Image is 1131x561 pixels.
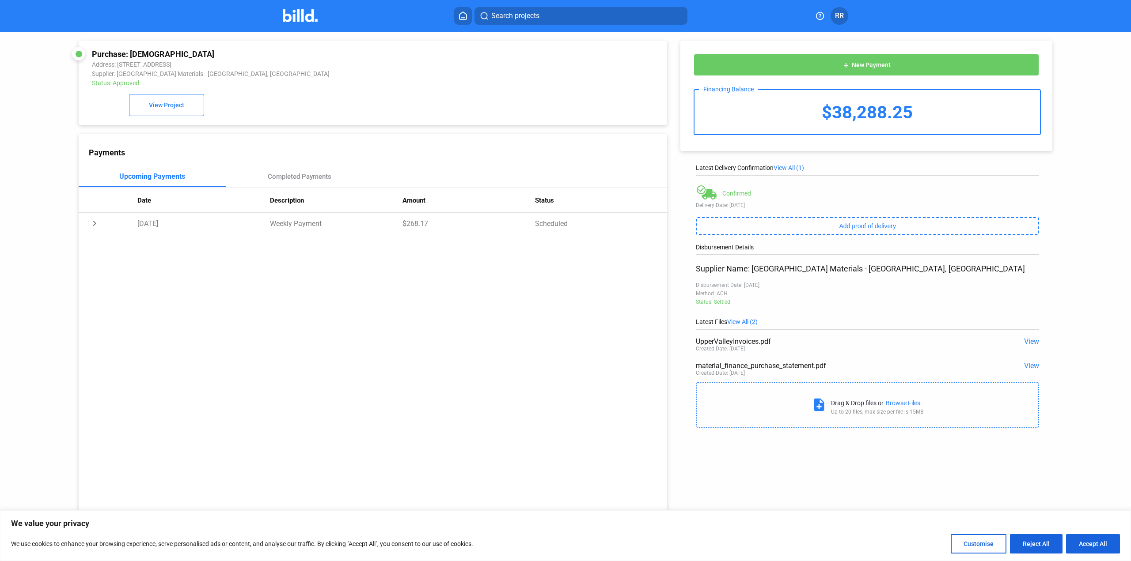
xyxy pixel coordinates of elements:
div: Up to 20 files, max size per file is 15MB [831,409,923,415]
div: Completed Payments [268,173,331,181]
span: New Payment [852,62,891,69]
div: $38,288.25 [695,90,1040,134]
div: UpperValleyInvoices.pdf [696,337,970,346]
div: Latest Files [696,318,1039,325]
div: Latest Delivery Confirmation [696,164,1039,171]
button: Search projects [474,7,687,25]
div: Disbursement Date: [DATE] [696,282,1039,288]
span: View All (1) [774,164,804,171]
p: We value your privacy [11,518,1120,529]
button: New Payment [694,54,1039,76]
mat-icon: note_add [812,397,827,412]
div: Created Date: [DATE] [696,346,745,352]
button: Customise [951,534,1006,553]
div: Status: Approved [92,79,542,87]
button: Reject All [1010,534,1063,553]
div: Method: ACH [696,290,1039,297]
span: View Project [149,102,184,109]
button: Accept All [1066,534,1120,553]
div: material_finance_purchase_statement.pdf [696,361,970,370]
td: $268.17 [402,213,535,234]
div: Payments [89,148,667,157]
img: Billd Company Logo [283,9,318,22]
div: Purchase: [DEMOGRAPHIC_DATA] [92,49,542,59]
mat-icon: add [843,62,850,69]
div: Created Date: [DATE] [696,370,745,376]
span: View [1024,337,1039,346]
button: View Project [129,94,204,116]
span: View [1024,361,1039,370]
div: Supplier Name: [GEOGRAPHIC_DATA] Materials - [GEOGRAPHIC_DATA], [GEOGRAPHIC_DATA] [696,264,1039,273]
div: Address: [STREET_ADDRESS] [92,61,542,68]
th: Date [137,188,270,213]
span: View All (2) [727,318,758,325]
div: Browse Files. [886,399,922,407]
button: RR [831,7,848,25]
button: Add proof of delivery [696,217,1039,235]
div: Disbursement Details [696,244,1039,251]
td: Weekly Payment [270,213,402,234]
div: Drag & Drop files or [831,399,884,407]
div: Delivery Date: [DATE] [696,202,1039,208]
div: Status: Settled [696,299,1039,305]
th: Description [270,188,402,213]
div: Financing Balance [699,86,758,93]
th: Amount [402,188,535,213]
div: Upcoming Payments [119,172,185,181]
span: RR [835,11,844,21]
td: [DATE] [137,213,270,234]
th: Status [535,188,668,213]
td: Scheduled [535,213,668,234]
div: Confirmed [722,190,751,197]
span: Add proof of delivery [839,222,896,230]
div: Supplier: [GEOGRAPHIC_DATA] Materials - [GEOGRAPHIC_DATA], [GEOGRAPHIC_DATA] [92,70,542,77]
span: Search projects [491,11,539,21]
p: We use cookies to enhance your browsing experience, serve personalised ads or content, and analys... [11,538,473,549]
